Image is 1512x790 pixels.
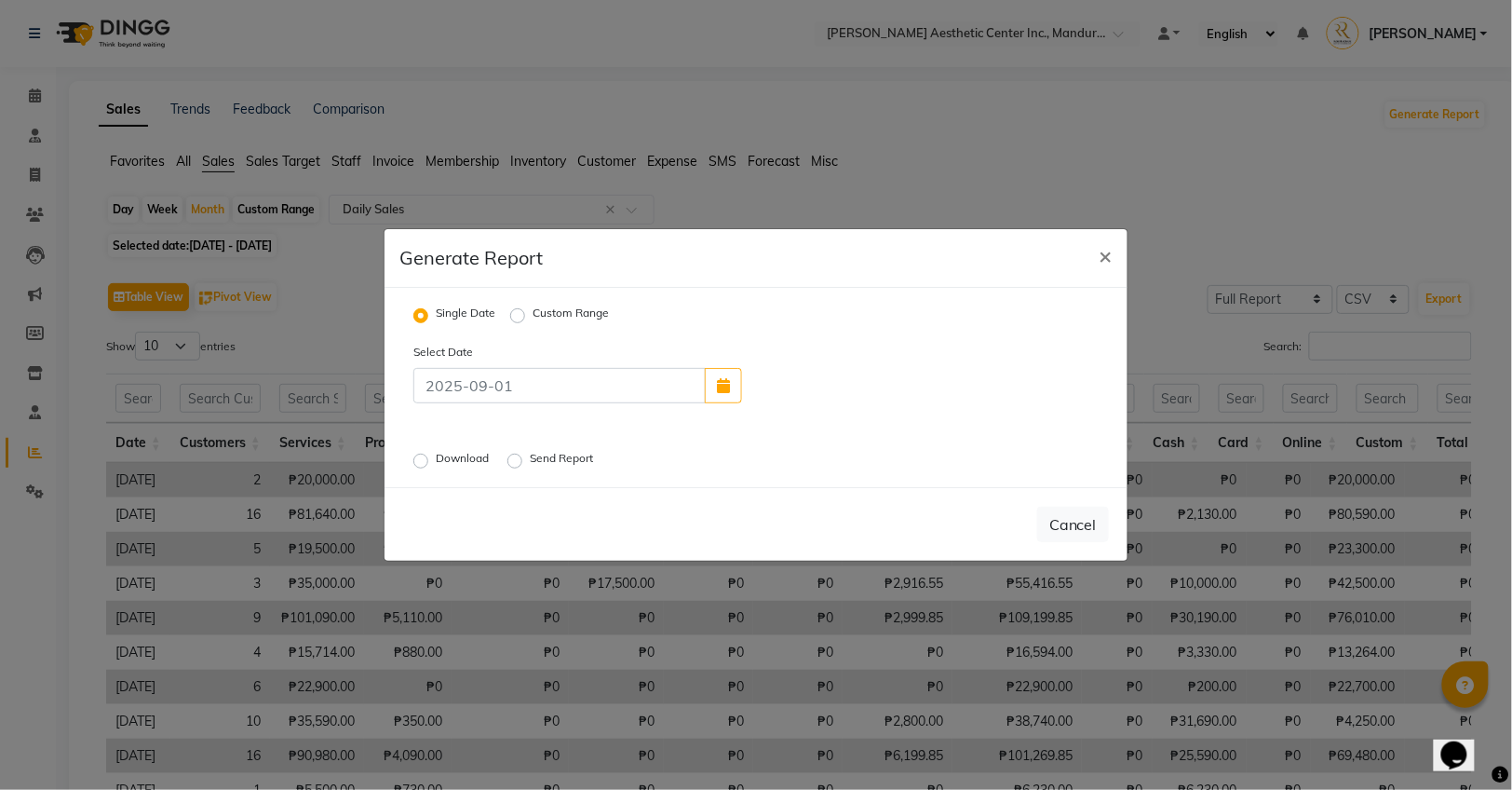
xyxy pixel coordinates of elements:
[399,244,543,272] h5: Generate Report
[436,450,493,472] label: Download
[413,368,706,403] input: 2025-09-01
[1100,241,1113,269] span: ×
[533,305,609,327] label: Custom Range
[399,344,578,361] label: Select Date
[530,450,597,472] label: Send Report
[1434,715,1493,771] iframe: chat widget
[1085,229,1127,281] button: Close
[436,305,495,327] label: Single Date
[1037,507,1109,542] button: Cancel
